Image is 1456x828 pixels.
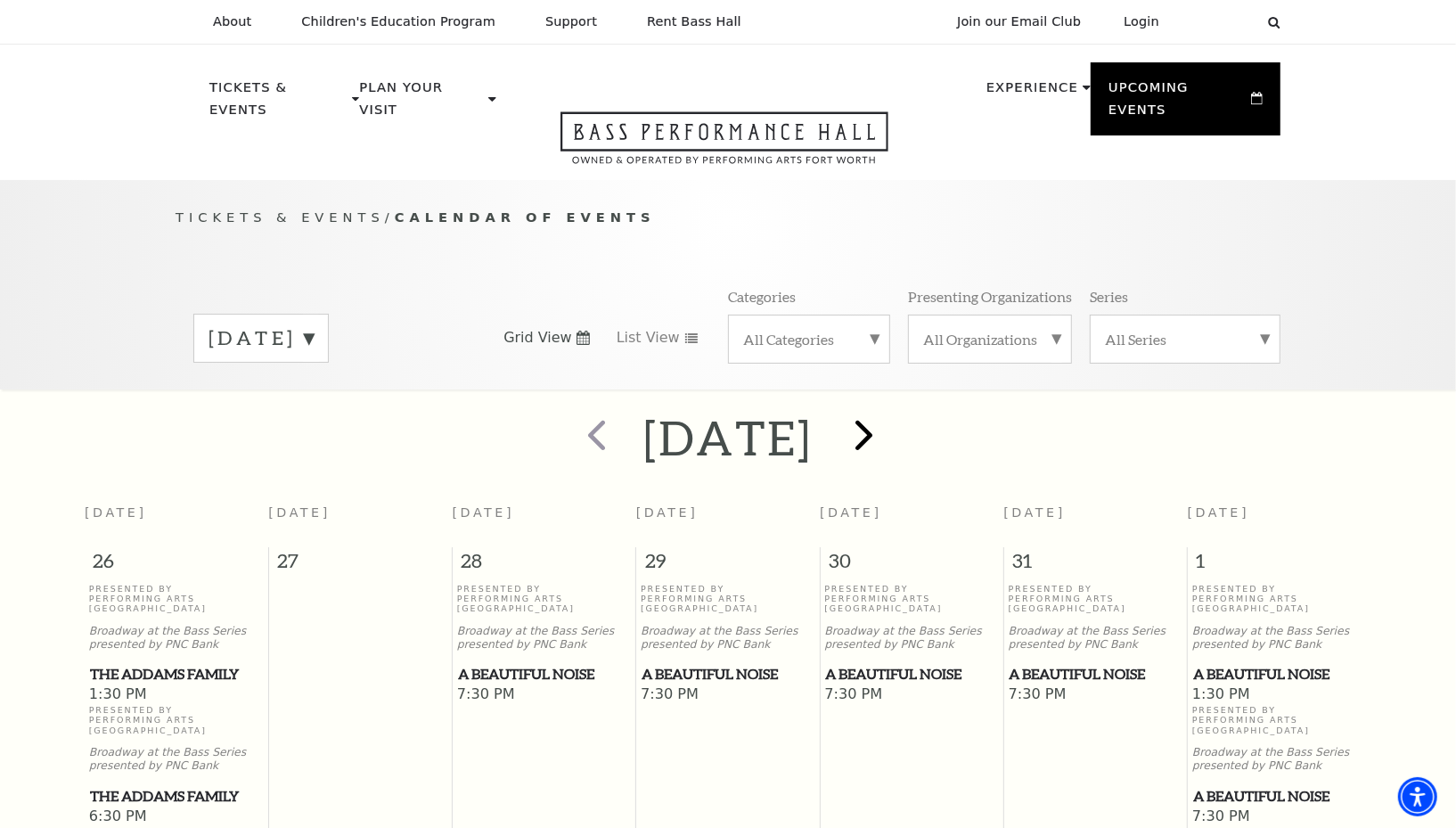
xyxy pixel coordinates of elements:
p: Experience [986,77,1078,109]
p: About [213,14,251,29]
a: Open this option [496,111,953,180]
p: Broadway at the Bass Series presented by PNC Bank [641,625,815,652]
p: Broadway at the Bass Series presented by PNC Bank [1192,625,1367,652]
span: A Beautiful Noise [1193,663,1366,685]
button: prev [561,406,626,470]
span: A Beautiful Noise [458,663,631,685]
p: Tickets & Events [209,77,348,131]
span: Calendar of Events [395,209,656,225]
p: Plan Your Visit [359,77,484,131]
span: 28 [453,547,635,583]
span: 31 [1004,547,1187,583]
p: Presented By Performing Arts [GEOGRAPHIC_DATA] [1192,705,1367,735]
span: List View [617,328,680,348]
a: A Beautiful Noise [1192,785,1367,808]
div: Accessibility Menu [1398,777,1437,816]
span: 30 [821,547,1003,583]
span: Grid View [503,328,572,348]
p: Presented By Performing Arts [GEOGRAPHIC_DATA] [457,584,632,614]
span: 26 [85,547,268,583]
span: The Addams Family [90,785,263,808]
p: Children's Education Program [301,14,495,29]
a: A Beautiful Noise [1192,663,1367,685]
a: A Beautiful Noise [641,663,815,685]
p: / [176,207,1280,229]
p: Series [1090,287,1128,306]
p: Presenting Organizations [908,287,1072,306]
span: 7:30 PM [457,685,632,705]
p: Presented By Performing Arts [GEOGRAPHIC_DATA] [824,584,999,614]
p: Presented By Performing Arts [GEOGRAPHIC_DATA] [1009,584,1183,614]
span: [DATE] [820,505,882,520]
span: [DATE] [1188,505,1250,520]
span: 27 [269,547,452,583]
a: A Beautiful Noise [457,663,632,685]
span: [DATE] [268,505,331,520]
p: Broadway at the Bass Series presented by PNC Bank [824,625,999,652]
span: 1:30 PM [89,685,264,705]
a: The Addams Family [89,663,264,685]
a: A Beautiful Noise [824,663,999,685]
span: 7:30 PM [1009,685,1183,705]
span: 7:30 PM [1192,808,1367,827]
span: 1:30 PM [1192,685,1367,705]
label: [DATE] [209,324,314,352]
p: Presented By Performing Arts [GEOGRAPHIC_DATA] [1192,584,1367,614]
p: Presented By Performing Arts [GEOGRAPHIC_DATA] [89,584,264,614]
p: Upcoming Events [1108,77,1247,131]
span: A Beautiful Noise [642,663,814,685]
span: 1 [1188,547,1371,583]
span: Tickets & Events [176,209,385,225]
button: next [830,406,895,470]
span: 6:30 PM [89,808,264,827]
label: All Organizations [923,330,1057,348]
h2: [DATE] [643,409,812,466]
span: A Beautiful Noise [1010,663,1182,685]
p: Presented By Performing Arts [GEOGRAPHIC_DATA] [89,705,264,735]
span: The Addams Family [90,663,263,685]
a: A Beautiful Noise [1009,663,1183,685]
p: Broadway at the Bass Series presented by PNC Bank [457,625,632,652]
p: Rent Bass Hall [647,14,741,29]
span: A Beautiful Noise [1193,785,1366,808]
span: 29 [636,547,819,583]
span: [DATE] [636,505,699,520]
p: Categories [728,287,796,306]
label: All Series [1105,330,1265,348]
p: Broadway at the Bass Series presented by PNC Bank [1192,746,1367,773]
span: A Beautiful Noise [825,663,998,685]
span: [DATE] [1003,505,1066,520]
p: Broadway at the Bass Series presented by PNC Bank [89,746,264,773]
p: Presented By Performing Arts [GEOGRAPHIC_DATA] [641,584,815,614]
p: Support [545,14,597,29]
label: All Categories [743,330,875,348]
span: [DATE] [453,505,515,520]
span: [DATE] [85,505,147,520]
select: Select: [1188,13,1251,30]
p: Broadway at the Bass Series presented by PNC Bank [1009,625,1183,652]
span: 7:30 PM [824,685,999,705]
a: The Addams Family [89,785,264,808]
span: 7:30 PM [641,685,815,705]
p: Broadway at the Bass Series presented by PNC Bank [89,625,264,652]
